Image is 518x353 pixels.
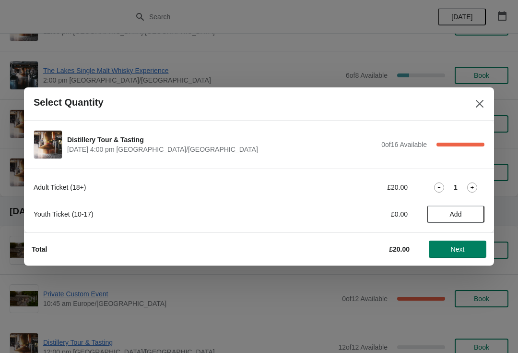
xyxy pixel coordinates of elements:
[450,210,462,218] span: Add
[319,183,408,192] div: £20.00
[32,245,47,253] strong: Total
[34,209,300,219] div: Youth Ticket (10-17)
[34,131,62,158] img: Distillery Tour & Tasting | | September 10 | 4:00 pm Europe/London
[429,241,486,258] button: Next
[389,245,410,253] strong: £20.00
[471,95,488,112] button: Close
[67,135,377,145] span: Distillery Tour & Tasting
[34,183,300,192] div: Adult Ticket (18+)
[451,245,465,253] span: Next
[67,145,377,154] span: [DATE] 4:00 pm [GEOGRAPHIC_DATA]/[GEOGRAPHIC_DATA]
[454,183,458,192] strong: 1
[319,209,408,219] div: £0.00
[427,206,484,223] button: Add
[381,141,427,148] span: 0 of 16 Available
[34,97,104,108] h2: Select Quantity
